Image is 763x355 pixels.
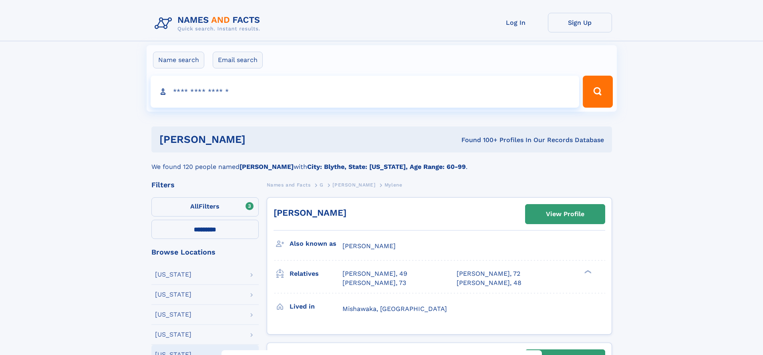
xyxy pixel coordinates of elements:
[190,203,199,210] span: All
[546,205,584,223] div: View Profile
[307,163,466,170] b: City: Blythe, State: [US_STATE], Age Range: 60-99
[267,180,311,190] a: Names and Facts
[457,269,520,278] a: [PERSON_NAME], 72
[240,163,294,170] b: [PERSON_NAME]
[155,331,191,338] div: [US_STATE]
[342,305,447,313] span: Mishawaka, [GEOGRAPHIC_DATA]
[320,180,324,190] a: G
[290,300,342,313] h3: Lived in
[151,76,580,108] input: search input
[151,181,259,189] div: Filters
[151,197,259,217] label: Filters
[290,237,342,251] h3: Also known as
[484,13,548,32] a: Log In
[151,249,259,256] div: Browse Locations
[155,311,191,318] div: [US_STATE]
[457,279,521,287] a: [PERSON_NAME], 48
[155,271,191,278] div: [US_STATE]
[342,269,407,278] a: [PERSON_NAME], 49
[332,180,375,190] a: [PERSON_NAME]
[548,13,612,32] a: Sign Up
[332,182,375,188] span: [PERSON_NAME]
[342,279,406,287] a: [PERSON_NAME], 73
[159,134,354,144] h1: [PERSON_NAME]
[583,76,612,108] button: Search Button
[320,182,324,188] span: G
[582,269,592,275] div: ❯
[385,182,403,188] span: Mylene
[290,267,342,281] h3: Relatives
[274,208,346,218] a: [PERSON_NAME]
[353,136,604,144] div: Found 100+ Profiles In Our Records Database
[151,152,612,172] div: We found 120 people named with .
[525,205,605,224] a: View Profile
[213,52,263,68] label: Email search
[155,291,191,298] div: [US_STATE]
[151,13,267,34] img: Logo Names and Facts
[153,52,204,68] label: Name search
[342,242,396,250] span: [PERSON_NAME]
